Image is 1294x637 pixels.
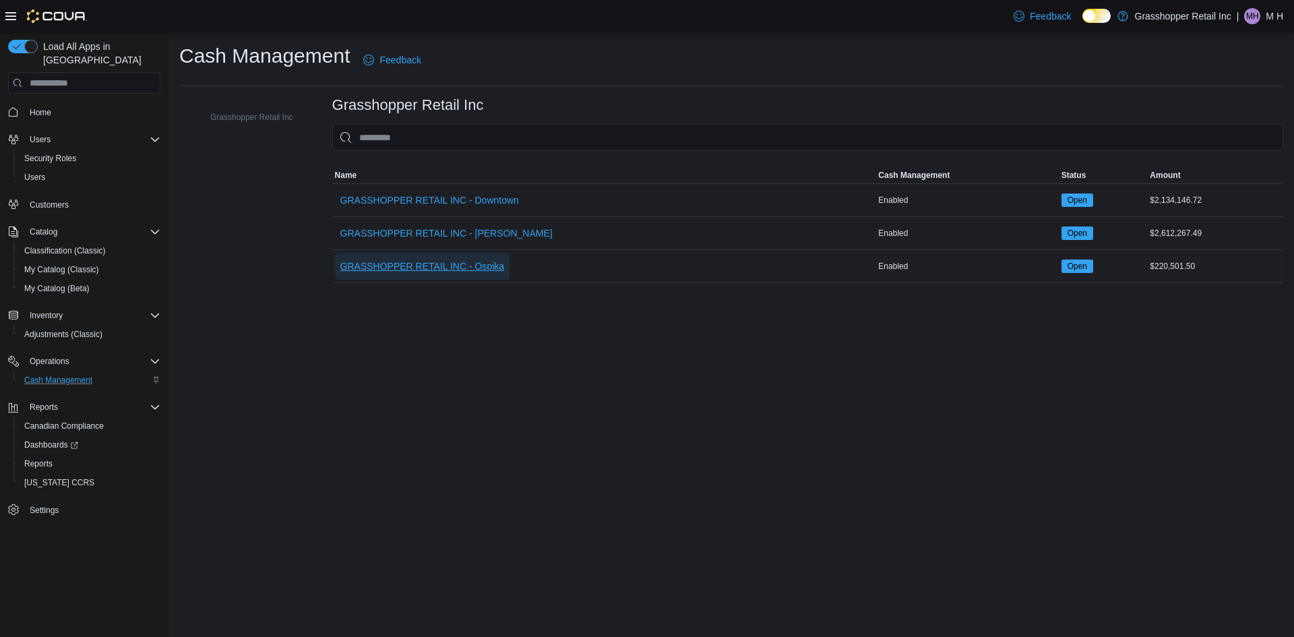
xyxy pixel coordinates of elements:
span: Reports [24,399,160,415]
div: Enabled [875,225,1058,241]
a: Settings [24,502,64,518]
span: Washington CCRS [19,475,160,491]
a: Feedback [1008,3,1076,30]
button: Settings [3,500,166,520]
button: [US_STATE] CCRS [13,473,166,492]
button: GRASSHOPPER RETAIL INC - [PERSON_NAME] [335,220,558,247]
span: Open [1061,193,1093,207]
button: Classification (Classic) [13,241,166,260]
a: Home [24,104,57,121]
span: Settings [24,502,160,518]
span: Settings [30,505,59,516]
span: Customers [24,196,160,213]
a: Canadian Compliance [19,418,109,434]
a: Dashboards [13,435,166,454]
button: Adjustments (Classic) [13,325,166,344]
button: Status [1059,167,1148,183]
span: Home [30,107,51,118]
span: Open [1068,260,1087,272]
span: Operations [24,353,160,369]
span: Cash Management [19,372,160,388]
button: Home [3,102,166,121]
span: Amount [1150,170,1180,181]
input: This is a search bar. As you type, the results lower in the page will automatically filter. [332,124,1283,151]
button: My Catalog (Beta) [13,279,166,298]
span: Reports [24,458,53,469]
span: GRASSHOPPER RETAIL INC - Ospika [340,260,505,273]
span: Canadian Compliance [24,421,104,431]
p: M H [1266,8,1283,24]
button: Inventory [3,306,166,325]
div: Enabled [875,258,1058,274]
span: Customers [30,200,69,210]
a: Dashboards [19,437,84,453]
button: GRASSHOPPER RETAIL INC - Downtown [335,187,524,214]
nav: Complex example [8,96,160,555]
span: My Catalog (Classic) [19,262,160,278]
button: Canadian Compliance [13,417,166,435]
span: Open [1061,226,1093,240]
span: Reports [19,456,160,472]
span: Users [24,172,45,183]
span: Reports [30,402,58,413]
span: [US_STATE] CCRS [24,477,94,488]
span: Open [1061,260,1093,273]
span: Catalog [30,226,57,237]
button: Users [24,131,56,148]
a: Cash Management [19,372,98,388]
span: Load All Apps in [GEOGRAPHIC_DATA] [38,40,160,67]
button: Amount [1147,167,1283,183]
a: My Catalog (Classic) [19,262,104,278]
a: Reports [19,456,58,472]
button: Reports [3,398,166,417]
span: Users [30,134,51,145]
a: Classification (Classic) [19,243,111,259]
span: Feedback [1030,9,1071,23]
button: Users [13,168,166,187]
button: Name [332,167,876,183]
span: GRASSHOPPER RETAIL INC - [PERSON_NAME] [340,226,553,240]
a: [US_STATE] CCRS [19,475,100,491]
span: GRASSHOPPER RETAIL INC - Downtown [340,193,519,207]
button: Users [3,130,166,149]
span: Users [19,169,160,185]
p: | [1237,8,1239,24]
h3: Grasshopper Retail Inc [332,97,484,113]
button: Reports [24,399,63,415]
button: Inventory [24,307,68,324]
button: Operations [3,352,166,371]
div: $2,134,146.72 [1147,192,1283,208]
span: My Catalog (Beta) [24,283,90,294]
span: Canadian Compliance [19,418,160,434]
button: Grasshopper Retail Inc [191,109,299,125]
a: Users [19,169,51,185]
span: Adjustments (Classic) [19,326,160,342]
span: Home [24,103,160,120]
span: MH [1246,8,1259,24]
div: $220,501.50 [1147,258,1283,274]
a: Security Roles [19,150,82,166]
span: Catalog [24,224,160,240]
input: Dark Mode [1082,9,1111,23]
h1: Cash Management [179,42,350,69]
span: Cash Management [878,170,950,181]
span: Status [1061,170,1086,181]
span: Cash Management [24,375,92,386]
span: Inventory [30,310,63,321]
span: Inventory [24,307,160,324]
span: Operations [30,356,69,367]
div: M H [1244,8,1260,24]
button: My Catalog (Classic) [13,260,166,279]
button: Cash Management [875,167,1058,183]
button: Cash Management [13,371,166,390]
span: Feedback [379,53,421,67]
span: Security Roles [24,153,76,164]
p: Grasshopper Retail Inc [1135,8,1231,24]
button: Catalog [24,224,63,240]
a: Adjustments (Classic) [19,326,108,342]
span: Users [24,131,160,148]
div: $2,612,267.49 [1147,225,1283,241]
span: Dashboards [19,437,160,453]
button: Security Roles [13,149,166,168]
a: Feedback [358,47,426,73]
